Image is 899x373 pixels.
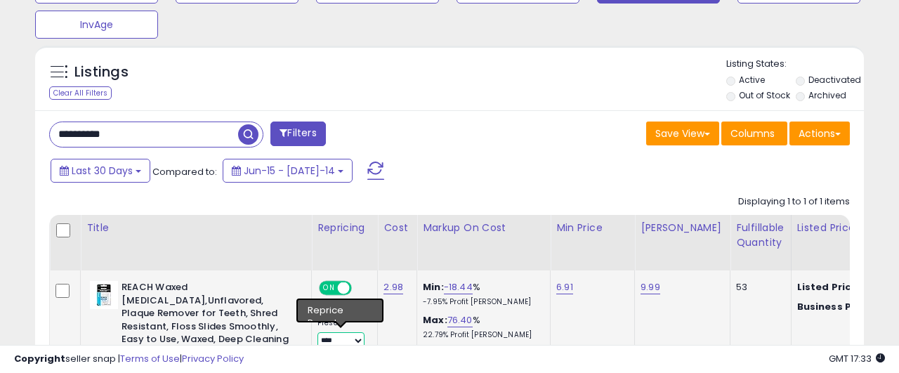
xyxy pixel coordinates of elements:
[35,11,158,39] button: InvAge
[423,314,539,340] div: %
[423,297,539,307] p: -7.95% Profit [PERSON_NAME]
[641,221,724,235] div: [PERSON_NAME]
[739,89,790,101] label: Out of Stock
[721,122,787,145] button: Columns
[152,165,217,178] span: Compared to:
[320,282,338,294] span: ON
[74,63,129,82] h5: Listings
[383,221,411,235] div: Cost
[739,74,765,86] label: Active
[829,352,885,365] span: 2025-08-14 17:33 GMT
[789,122,850,145] button: Actions
[350,282,372,294] span: OFF
[736,221,785,250] div: Fulfillable Quantity
[444,280,473,294] a: -18.44
[317,318,367,350] div: Preset:
[72,164,133,178] span: Last 30 Days
[641,280,660,294] a: 9.99
[726,58,864,71] p: Listing States:
[223,159,353,183] button: Jun-15 - [DATE]-14
[90,281,118,309] img: 41kSwa5HbfL._SL40_.jpg
[797,280,861,294] b: Listed Price:
[797,300,874,313] b: Business Price:
[417,215,551,270] th: The percentage added to the cost of goods (COGS) that forms the calculator for Min & Max prices.
[270,122,325,146] button: Filters
[49,86,112,100] div: Clear All Filters
[556,280,573,294] a: 6.91
[646,122,719,145] button: Save View
[51,159,150,183] button: Last 30 Days
[556,221,629,235] div: Min Price
[317,221,372,235] div: Repricing
[808,89,846,101] label: Archived
[120,352,180,365] a: Terms of Use
[423,281,539,307] div: %
[317,303,367,315] div: Amazon AI
[14,353,244,366] div: seller snap | |
[423,330,539,340] p: 22.79% Profit [PERSON_NAME]
[182,352,244,365] a: Privacy Policy
[14,352,65,365] strong: Copyright
[423,313,447,327] b: Max:
[447,313,473,327] a: 76.40
[738,195,850,209] div: Displaying 1 to 1 of 1 items
[736,281,780,294] div: 53
[808,74,861,86] label: Deactivated
[244,164,335,178] span: Jun-15 - [DATE]-14
[86,221,306,235] div: Title
[423,280,444,294] b: Min:
[423,221,544,235] div: Markup on Cost
[730,126,775,140] span: Columns
[383,280,403,294] a: 2.98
